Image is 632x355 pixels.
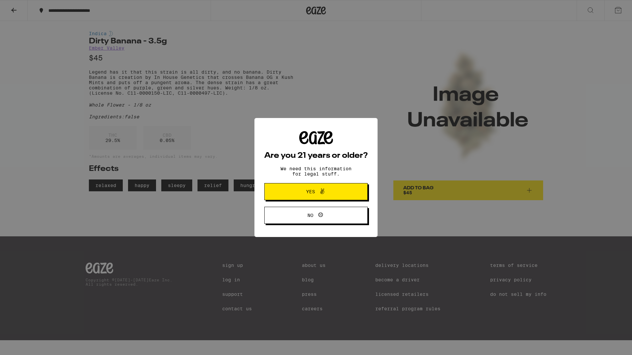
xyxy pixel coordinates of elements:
p: We need this information for legal stuff. [275,166,357,177]
h2: Are you 21 years or older? [264,152,368,160]
span: No [307,213,313,218]
span: Yes [306,189,315,194]
button: Yes [264,183,368,200]
button: No [264,207,368,224]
